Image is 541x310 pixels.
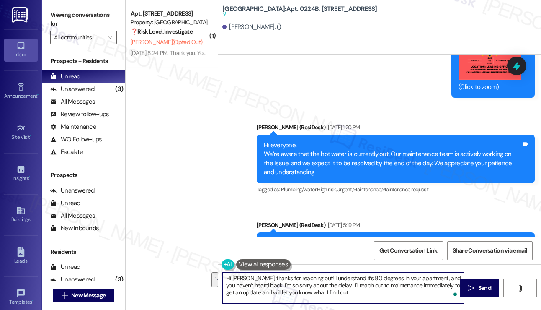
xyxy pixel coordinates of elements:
a: Inbox [4,39,38,61]
span: [PERSON_NAME] (Opted Out) [131,38,202,46]
div: Review follow-ups [50,110,109,119]
div: Property: [GEOGRAPHIC_DATA] [131,18,208,27]
div: All Messages [50,211,95,220]
div: (Click to zoom) [459,83,521,91]
button: Share Conversation via email [447,241,533,260]
a: Site Visit • [4,121,38,144]
label: Viewing conversations for [50,8,117,31]
div: Prospects + Residents [42,57,125,65]
span: Share Conversation via email [453,246,527,255]
span: Send [478,284,491,292]
span: High risk , [317,186,337,193]
div: WO Follow-ups [50,135,102,144]
div: Apt. [STREET_ADDRESS] [131,9,208,18]
div: [PERSON_NAME]. () [222,23,281,31]
span: • [29,174,30,180]
div: [PERSON_NAME] (ResiDesk) [257,123,535,135]
span: Plumbing/water , [281,186,317,193]
span: • [37,92,39,98]
div: Unread [50,72,80,81]
div: Residents [42,247,125,256]
button: Get Conversation Link [374,241,443,260]
span: Maintenance request [381,186,428,193]
span: Get Conversation Link [379,246,437,255]
span: Urgent , [337,186,353,193]
strong: ❓ Risk Level: Investigate [131,28,193,35]
div: Unread [50,263,80,271]
i:  [468,285,474,292]
i:  [62,292,68,299]
div: Hi everyone, We’re aware that the hot water is currently out. Our maintenance team is actively wo... [264,141,521,177]
input: All communities [54,31,103,44]
div: All Messages [50,97,95,106]
span: New Message [71,291,106,300]
textarea: To enrich screen reader interactions, please activate Accessibility in Grammarly extension settings [223,272,464,304]
div: Unanswered [50,85,95,94]
a: Leads [4,245,38,268]
button: New Message [53,289,115,302]
div: (3) [113,273,125,286]
i:  [108,34,112,41]
div: [DATE] 1:20 PM [326,123,360,132]
button: Send [460,279,499,297]
div: Unanswered [50,275,95,284]
b: [GEOGRAPHIC_DATA]: Apt. 0224B, [STREET_ADDRESS] [222,5,377,18]
i:  [517,285,523,292]
div: [DATE] 5:19 PM [326,221,360,229]
span: • [30,133,31,139]
div: Unread [50,199,80,208]
div: Maintenance [50,122,96,131]
div: [PERSON_NAME] (ResiDesk) [257,221,535,232]
a: Templates • [4,286,38,309]
span: Maintenance , [353,186,381,193]
div: New Inbounds [50,224,99,233]
a: Buildings [4,203,38,226]
div: Escalate [50,148,83,156]
div: Prospects [42,171,125,180]
div: Unanswered [50,186,95,195]
div: Tagged as: [257,183,535,195]
div: (3) [113,83,125,96]
img: ResiDesk Logo [12,7,29,23]
a: Insights • [4,162,38,185]
span: • [32,298,33,304]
